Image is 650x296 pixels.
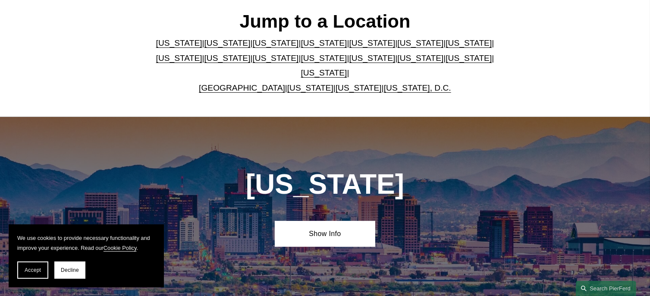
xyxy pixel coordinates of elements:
[301,38,347,47] a: [US_STATE]
[253,38,299,47] a: [US_STATE]
[287,83,333,92] a: [US_STATE]
[301,54,347,63] a: [US_STATE]
[301,68,347,77] a: [US_STATE]
[54,261,85,279] button: Decline
[446,38,492,47] a: [US_STATE]
[397,54,443,63] a: [US_STATE]
[349,54,395,63] a: [US_STATE]
[204,54,251,63] a: [US_STATE]
[397,38,443,47] a: [US_STATE]
[104,245,137,251] a: Cookie Policy
[149,36,501,95] p: | | | | | | | | | | | | | | | | | |
[253,54,299,63] a: [US_STATE]
[336,83,382,92] a: [US_STATE]
[384,83,451,92] a: [US_STATE], D.C.
[17,261,48,279] button: Accept
[156,38,202,47] a: [US_STATE]
[9,224,164,287] section: Cookie banner
[576,281,636,296] a: Search this site
[204,38,251,47] a: [US_STATE]
[25,267,41,273] span: Accept
[156,54,202,63] a: [US_STATE]
[17,233,155,253] p: We use cookies to provide necessary functionality and improve your experience. Read our .
[149,10,501,32] h2: Jump to a Location
[199,169,451,200] h1: [US_STATE]
[446,54,492,63] a: [US_STATE]
[275,221,375,247] a: Show Info
[61,267,79,273] span: Decline
[349,38,395,47] a: [US_STATE]
[199,83,285,92] a: [GEOGRAPHIC_DATA]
